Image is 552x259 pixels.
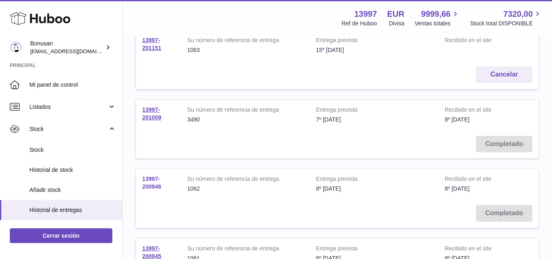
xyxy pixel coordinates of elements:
div: 8º [DATE] [316,185,432,193]
div: 1063 [187,46,304,54]
strong: EUR [387,9,405,20]
strong: Entrega prevista [316,245,432,254]
strong: Su número de referencia de entrega [187,245,304,254]
strong: Entrega prevista [316,175,432,185]
div: 3490 [187,116,304,124]
strong: Su número de referencia de entrega [187,36,304,46]
span: Stock [29,146,116,154]
div: 15º [DATE] [316,46,432,54]
strong: Recibido en el site [445,175,505,185]
span: [EMAIL_ADDRESS][DOMAIN_NAME] [30,48,120,54]
span: 9999,66 [421,9,450,20]
button: Cancelar [476,66,532,83]
a: 9999,66 Ventas totales [415,9,460,27]
span: Historial de entregas [29,206,116,214]
a: 13997-201009 [142,106,161,121]
span: Cargas de ASN [29,226,116,234]
strong: Su número de referencia de entrega [187,106,304,116]
strong: 13997 [354,9,377,20]
span: 8º [DATE] [445,116,469,123]
span: Stock [29,125,107,133]
span: Listados [29,103,107,111]
strong: Recibido en el site [445,106,505,116]
div: Ref de Huboo [342,20,377,27]
span: Stock total DISPONIBLE [470,20,542,27]
a: 13997-200946 [142,176,161,190]
a: 13997-201151 [142,37,161,51]
span: 8º [DATE] [445,185,469,192]
span: Historial de stock [29,166,116,174]
span: Añadir stock [29,186,116,194]
strong: Su número de referencia de entrega [187,175,304,185]
a: Cerrar sesión [10,228,112,243]
strong: Recibido en el site [445,36,505,46]
div: Bonusan [30,40,104,55]
img: info@bonusan.es [10,41,22,54]
strong: Entrega prevista [316,36,432,46]
span: Mi panel de control [29,81,116,89]
div: 7º [DATE] [316,116,432,124]
a: 7320,00 Stock total DISPONIBLE [470,9,542,27]
strong: Recibido en el site [445,245,505,254]
div: Divisa [389,20,405,27]
div: 1062 [187,185,304,193]
span: 7320,00 [503,9,533,20]
span: Ventas totales [415,20,460,27]
strong: Entrega prevista [316,106,432,116]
